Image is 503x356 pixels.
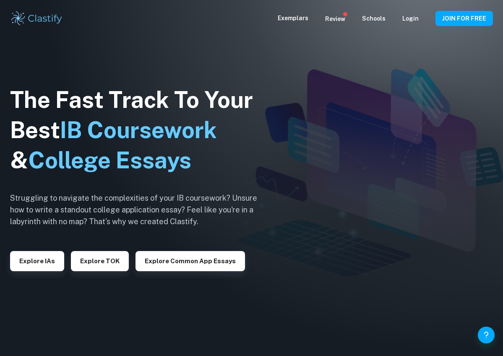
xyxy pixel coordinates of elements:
span: College Essays [28,147,191,173]
p: Review [325,14,345,24]
h6: Struggling to navigate the complexities of your IB coursework? Unsure how to write a standout col... [10,192,270,228]
a: Explore IAs [10,257,64,264]
button: Explore IAs [10,251,64,271]
img: Clastify logo [10,10,63,27]
a: Explore TOK [71,257,129,264]
a: Login [402,15,419,22]
button: Explore Common App essays [136,251,245,271]
p: Exemplars [278,13,308,23]
a: Schools [362,15,386,22]
button: JOIN FOR FREE [435,11,493,26]
button: Explore TOK [71,251,129,271]
span: IB Coursework [60,117,217,143]
a: Explore Common App essays [136,257,245,264]
button: Help and Feedback [478,327,495,343]
h1: The Fast Track To Your Best & [10,85,270,175]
